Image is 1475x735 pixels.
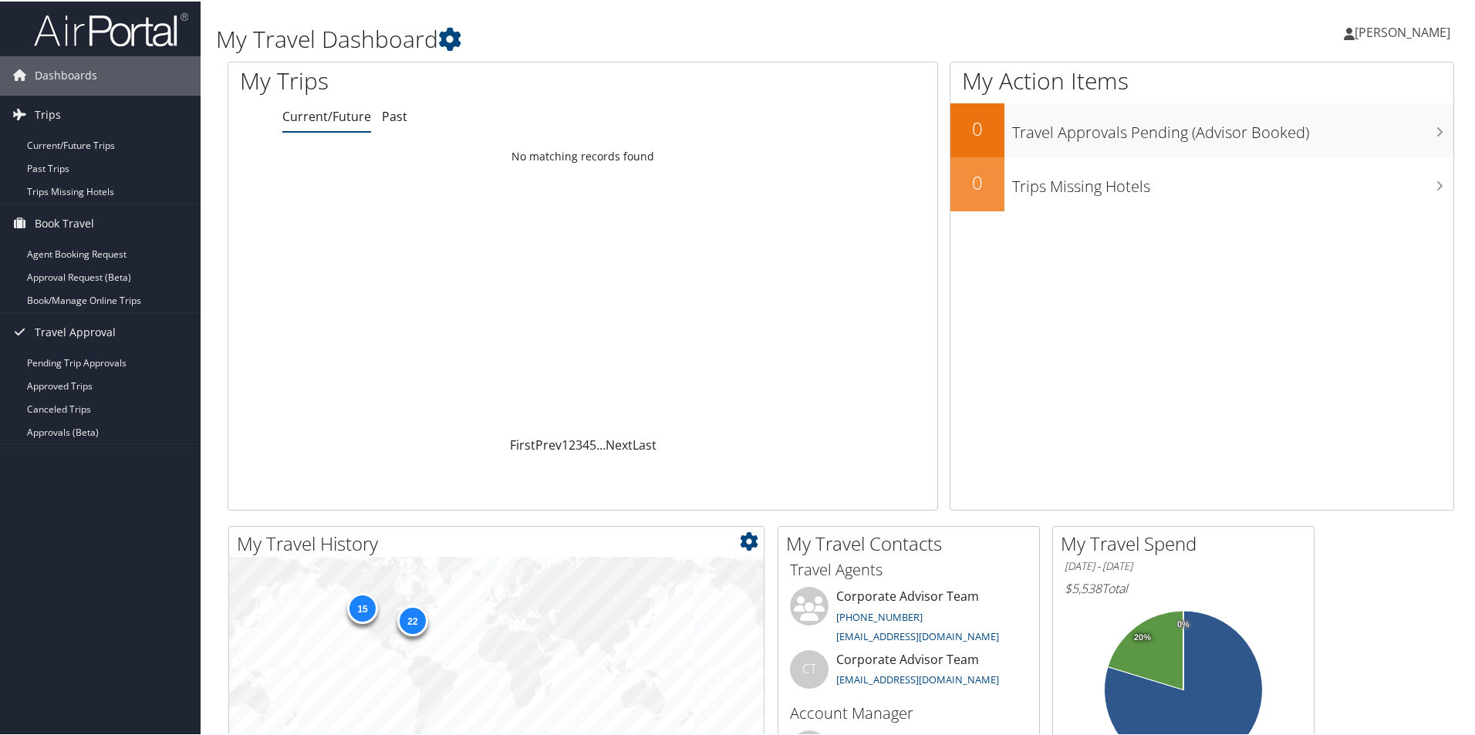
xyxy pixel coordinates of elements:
[510,435,535,452] a: First
[950,156,1453,210] a: 0Trips Missing Hotels
[606,435,633,452] a: Next
[35,55,97,93] span: Dashboards
[35,94,61,133] span: Trips
[575,435,582,452] a: 3
[836,671,999,685] a: [EMAIL_ADDRESS][DOMAIN_NAME]
[950,63,1453,96] h1: My Action Items
[1012,113,1453,142] h3: Travel Approvals Pending (Advisor Booked)
[1012,167,1453,196] h3: Trips Missing Hotels
[1065,558,1302,572] h6: [DATE] - [DATE]
[347,592,378,622] div: 15
[790,649,829,687] div: CT
[950,102,1453,156] a: 0Travel Approvals Pending (Advisor Booked)
[1065,578,1302,595] h6: Total
[786,529,1039,555] h2: My Travel Contacts
[535,435,562,452] a: Prev
[782,649,1035,699] li: Corporate Advisor Team
[382,106,407,123] a: Past
[782,585,1035,649] li: Corporate Advisor Team
[633,435,656,452] a: Last
[596,435,606,452] span: …
[1344,8,1466,54] a: [PERSON_NAME]
[562,435,569,452] a: 1
[1134,632,1151,641] tspan: 20%
[569,435,575,452] a: 2
[237,529,764,555] h2: My Travel History
[35,203,94,241] span: Book Travel
[397,604,427,635] div: 22
[582,435,589,452] a: 4
[790,701,1028,723] h3: Account Manager
[216,22,1049,54] h1: My Travel Dashboard
[1061,529,1314,555] h2: My Travel Spend
[34,10,188,46] img: airportal-logo.png
[836,628,999,642] a: [EMAIL_ADDRESS][DOMAIN_NAME]
[1177,619,1190,628] tspan: 0%
[282,106,371,123] a: Current/Future
[836,609,923,622] a: [PHONE_NUMBER]
[35,312,116,350] span: Travel Approval
[950,168,1004,194] h2: 0
[228,141,937,169] td: No matching records found
[240,63,630,96] h1: My Trips
[790,558,1028,579] h3: Travel Agents
[1065,578,1102,595] span: $5,538
[1355,22,1450,39] span: [PERSON_NAME]
[589,435,596,452] a: 5
[950,114,1004,140] h2: 0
